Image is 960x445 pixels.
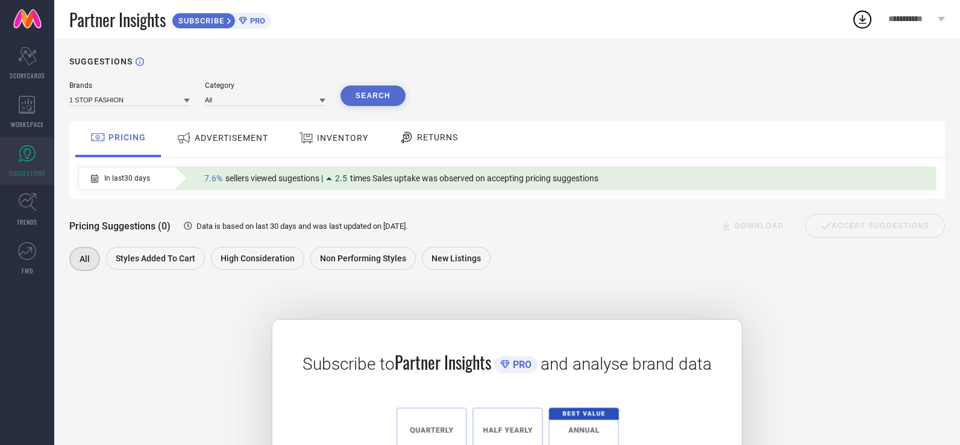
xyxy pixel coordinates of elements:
span: Pricing Suggestions (0) [69,220,171,232]
span: SUBSCRIBE [172,16,227,25]
span: INVENTORY [317,133,368,143]
span: New Listings [431,254,481,263]
span: PRO [247,16,265,25]
span: SCORECARDS [10,71,45,80]
span: WORKSPACE [11,120,44,129]
span: ADVERTISEMENT [195,133,268,143]
a: SUBSCRIBEPRO [172,10,271,29]
span: times Sales uptake was observed on accepting pricing suggestions [350,173,598,183]
span: sellers viewed sugestions | [225,173,323,183]
h1: SUGGESTIONS [69,57,133,66]
span: 7.6% [204,173,222,183]
span: Subscribe to [303,354,395,374]
span: High Consideration [221,254,295,263]
span: In last 30 days [104,174,150,182]
span: Data is based on last 30 days and was last updated on [DATE] . [196,222,407,231]
span: Non Performing Styles [320,254,406,263]
span: Partner Insights [395,350,491,375]
span: FWD [22,266,33,275]
span: Styles Added To Cart [116,254,195,263]
div: Percentage of sellers who have viewed suggestions for the current Insight Type [198,170,604,186]
span: All [80,254,90,264]
div: Open download list [852,8,873,30]
div: Accept Suggestions [805,214,945,238]
button: Search [340,86,406,106]
div: Brands [69,81,190,90]
span: SUGGESTIONS [9,169,46,178]
span: 2.5 [335,173,347,183]
span: RETURNS [417,132,458,142]
div: Category [205,81,325,90]
span: Partner Insights [69,7,166,32]
span: PRO [510,359,532,370]
span: and analyse brand data [541,354,712,374]
span: TRENDS [17,217,37,226]
span: PRICING [108,132,146,142]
